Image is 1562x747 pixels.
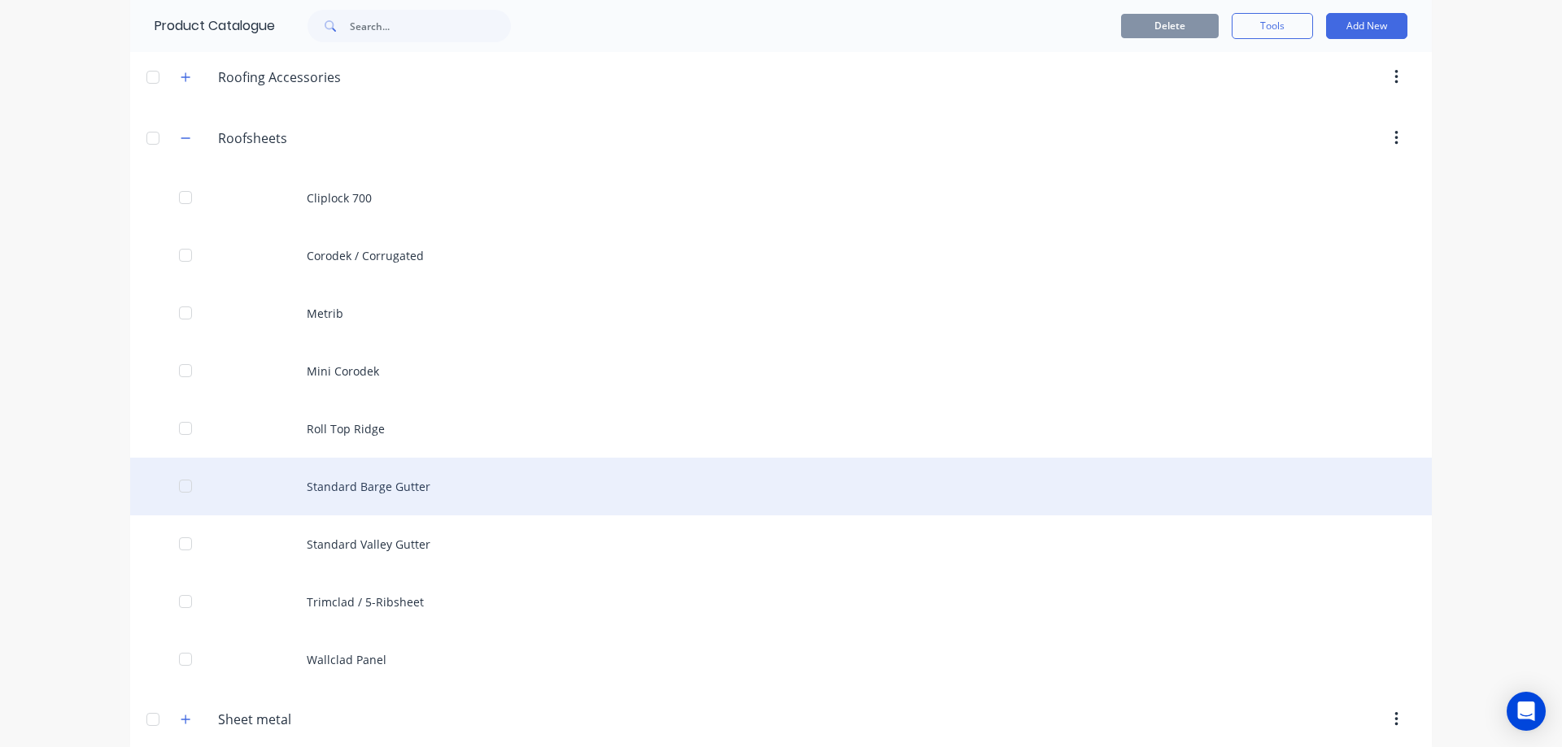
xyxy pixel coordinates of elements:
div: Metrib [130,284,1432,342]
div: Wallclad Panel [130,631,1432,688]
div: Open Intercom Messenger [1507,692,1546,731]
input: Search... [350,10,511,42]
div: Mini Corodek [130,342,1432,400]
div: Corodek / Corrugated [130,227,1432,284]
div: Standard Barge Gutter [130,458,1432,515]
div: Cliplock 700 [130,169,1432,227]
input: Enter category name [218,128,411,148]
button: Delete [1121,14,1219,38]
button: Add New [1326,13,1407,39]
div: Roll Top Ridge [130,400,1432,458]
input: Enter category name [218,710,411,729]
input: Enter category name [218,67,411,87]
div: Trimclad / 5-Ribsheet [130,573,1432,631]
button: Tools [1232,13,1313,39]
div: Standard Valley Gutter [130,515,1432,573]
